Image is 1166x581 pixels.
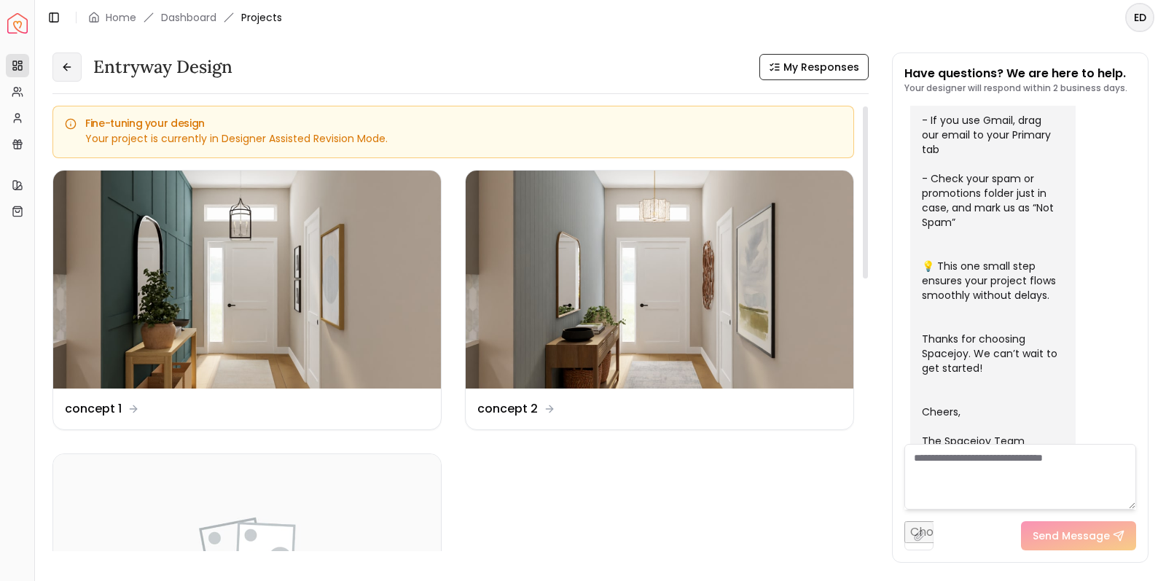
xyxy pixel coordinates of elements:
[53,171,441,389] img: concept 1
[52,170,442,430] a: concept 1concept 1
[1125,3,1154,32] button: ED
[65,400,122,418] dd: concept 1
[759,54,869,80] button: My Responses
[904,65,1127,82] p: Have questions? We are here to help.
[904,82,1127,94] p: Your designer will respond within 2 business days.
[88,10,282,25] nav: breadcrumb
[161,10,216,25] a: Dashboard
[465,170,854,430] a: concept 2concept 2
[65,118,842,128] h5: Fine-tuning your design
[65,131,842,146] div: Your project is currently in Designer Assisted Revision Mode.
[7,13,28,34] img: Spacejoy Logo
[106,10,136,25] a: Home
[7,13,28,34] a: Spacejoy
[783,60,859,74] span: My Responses
[477,400,538,418] dd: concept 2
[466,171,853,389] img: concept 2
[1127,4,1153,31] span: ED
[241,10,282,25] span: Projects
[93,55,232,79] h3: entryway design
